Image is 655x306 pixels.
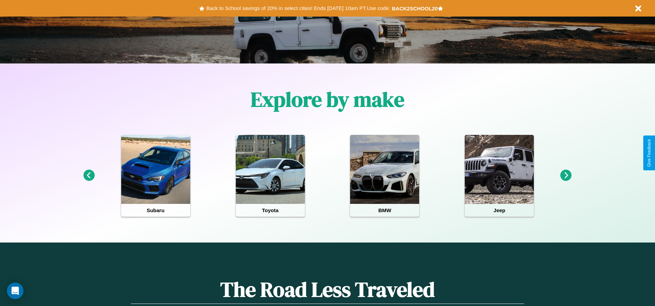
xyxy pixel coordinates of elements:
div: Open Intercom Messenger [7,283,23,299]
h4: BMW [350,204,419,217]
div: Give Feedback [647,139,652,167]
h1: Explore by make [251,85,404,113]
h1: The Road Less Traveled [131,275,524,304]
button: Back to School savings of 20% in select cities! Ends [DATE] 10am PT.Use code: [204,3,392,13]
h4: Jeep [465,204,534,217]
h4: Toyota [236,204,305,217]
b: BACK2SCHOOL20 [392,6,438,11]
h4: Subaru [121,204,190,217]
